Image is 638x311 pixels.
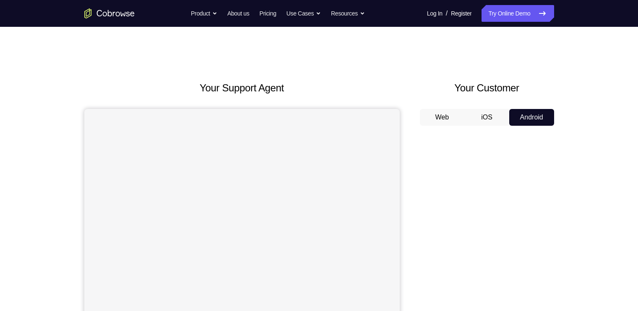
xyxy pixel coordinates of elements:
[451,5,471,22] a: Register
[84,80,400,96] h2: Your Support Agent
[446,8,448,18] span: /
[427,5,443,22] a: Log In
[227,5,249,22] a: About us
[331,5,365,22] button: Resources
[191,5,217,22] button: Product
[286,5,321,22] button: Use Cases
[420,109,465,126] button: Web
[420,80,554,96] h2: Your Customer
[259,5,276,22] a: Pricing
[84,8,135,18] a: Go to the home page
[509,109,554,126] button: Android
[482,5,554,22] a: Try Online Demo
[464,109,509,126] button: iOS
